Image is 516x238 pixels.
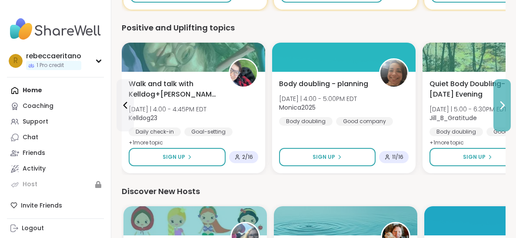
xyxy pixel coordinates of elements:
[23,117,48,126] div: Support
[429,127,483,136] div: Body doubling
[501,3,513,15] div: Close Step
[242,154,253,161] span: 2 / 16
[184,127,233,136] div: Goal-setting
[13,55,18,67] span: r
[23,164,46,173] div: Activity
[7,198,104,213] div: Invite Friends
[7,221,104,236] a: Logout
[230,60,257,87] img: Kelldog23
[129,79,219,100] span: Walk and talk with Kelldog+[PERSON_NAME]🐶
[22,224,44,233] div: Logout
[313,153,335,161] span: Sign Up
[37,62,64,69] span: 1 Pro credit
[279,103,316,112] b: Monica2025
[392,154,403,161] span: 11 / 16
[279,117,333,126] div: Body doubling
[380,60,407,87] img: Monica2025
[163,153,185,161] span: Sign Up
[23,149,45,158] div: Friends
[7,177,104,192] a: Host
[23,133,38,142] div: Chat
[129,114,157,122] b: Kelldog23
[129,127,181,136] div: Daily check-in
[7,145,104,161] a: Friends
[7,98,104,114] a: Coaching
[23,102,53,111] div: Coaching
[122,185,506,198] div: Discover New Hosts
[7,114,104,130] a: Support
[279,148,376,166] button: Sign Up
[7,161,104,177] a: Activity
[7,14,104,44] img: ShareWell Nav Logo
[129,148,226,166] button: Sign Up
[463,153,486,161] span: Sign Up
[122,22,506,34] div: Positive and Uplifting topics
[279,94,357,103] span: [DATE] | 4:00 - 5:00PM EDT
[26,51,81,61] div: rebeccaeritano
[279,79,368,89] span: Body doubling - planning
[429,114,477,122] b: Jill_B_Gratitude
[7,130,104,145] a: Chat
[129,105,206,114] span: [DATE] | 4:00 - 4:45PM EDT
[336,117,393,126] div: Good company
[429,105,507,114] span: [DATE] | 5:00 - 6:30PM EDT
[23,180,37,189] div: Host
